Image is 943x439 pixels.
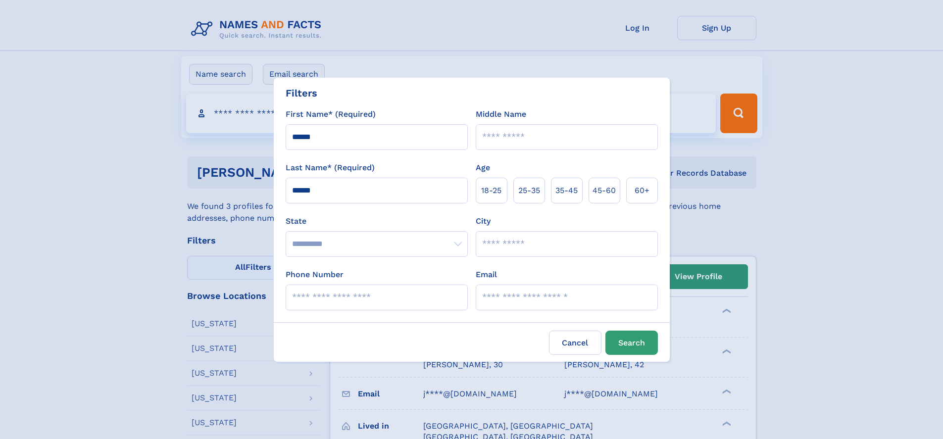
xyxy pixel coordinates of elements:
[476,162,490,174] label: Age
[593,185,616,196] span: 45‑60
[549,331,601,355] label: Cancel
[286,162,375,174] label: Last Name* (Required)
[286,215,468,227] label: State
[286,86,317,100] div: Filters
[555,185,578,196] span: 35‑45
[605,331,658,355] button: Search
[518,185,540,196] span: 25‑35
[476,108,526,120] label: Middle Name
[286,108,376,120] label: First Name* (Required)
[476,269,497,281] label: Email
[476,215,491,227] label: City
[635,185,649,196] span: 60+
[481,185,501,196] span: 18‑25
[286,269,344,281] label: Phone Number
